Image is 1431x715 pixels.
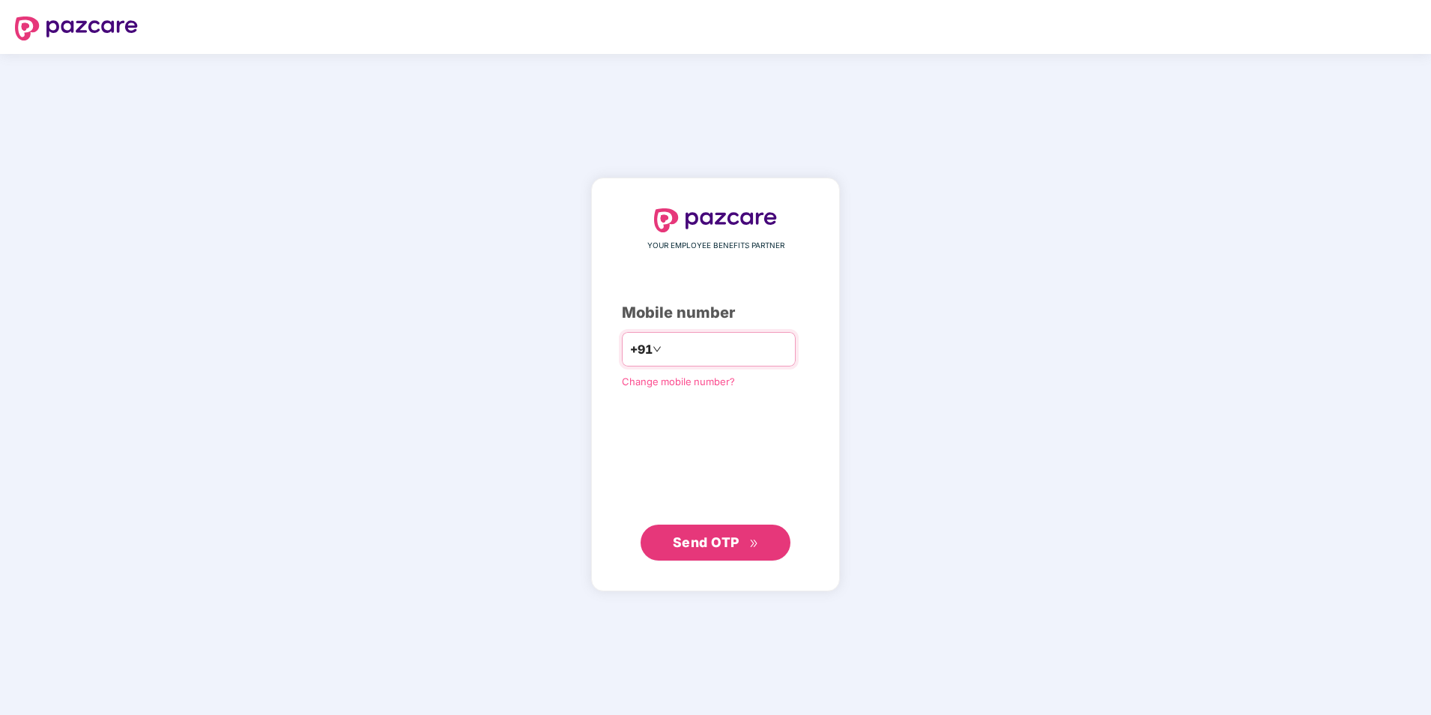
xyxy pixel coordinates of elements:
[15,16,138,40] img: logo
[673,534,739,550] span: Send OTP
[647,240,784,252] span: YOUR EMPLOYEE BENEFITS PARTNER
[654,208,777,232] img: logo
[749,539,759,549] span: double-right
[641,525,790,561] button: Send OTPdouble-right
[630,340,653,359] span: +91
[653,345,662,354] span: down
[622,301,809,325] div: Mobile number
[622,375,735,387] a: Change mobile number?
